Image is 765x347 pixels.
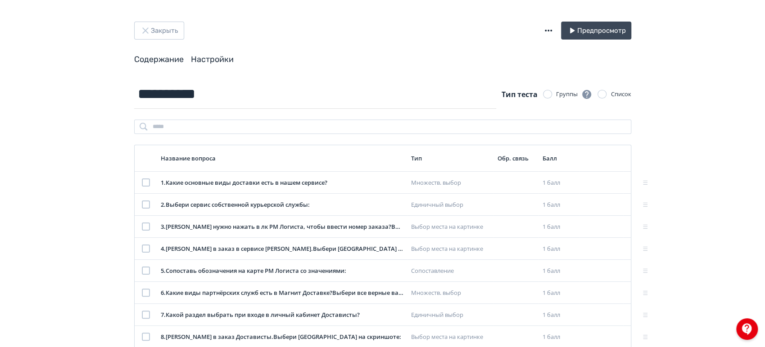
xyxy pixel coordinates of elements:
div: Единичный выбор [411,200,490,209]
span: Тип теста [502,89,538,99]
div: Обр. связь [497,154,535,162]
a: Настройки [191,54,234,64]
div: 1 балл [542,178,575,187]
div: 1 балл [542,222,575,231]
div: 4 . [PERSON_NAME] в заказ в сервисе [PERSON_NAME].Выбери [GEOGRAPHIC_DATA] на скриншоте: [161,245,404,254]
div: 5 . Сопоставь обозначения на карте РМ Логиста со значениями: [161,267,404,276]
div: Группы [556,89,592,100]
div: 1 балл [542,311,575,320]
div: 6 . Какие виды партнёрских служб есть в Магнит Доставке?Выбери все верные варианты: [161,289,404,298]
div: Выбор места на картинке [411,333,490,342]
div: 8 . [PERSON_NAME] в заказ Достависты.Выбери [GEOGRAPHIC_DATA] на скриншоте: [161,333,404,342]
div: 1 балл [542,333,575,342]
a: Содержание [134,54,184,64]
div: 2 . Выбери сервис собственной курьерской службы: [161,200,404,209]
div: 7 . Какой раздел выбрать при входе в личный кабинет Достависты? [161,311,404,320]
div: Балл [542,154,575,162]
div: 1 балл [542,200,575,209]
div: 1 . Какие основные виды доставки есть в нашем сервисе? [161,178,404,187]
button: Предпросмотр [561,22,631,40]
div: Название вопроса [161,154,404,162]
div: Тип [411,154,490,162]
div: Сопоставление [411,267,490,276]
div: 1 балл [542,267,575,276]
div: 1 балл [542,289,575,298]
div: Выбор места на картинке [411,222,490,231]
div: Множеств. выбор [411,178,490,187]
div: 1 балл [542,245,575,254]
div: Множеств. выбор [411,289,490,298]
div: Единичный выбор [411,311,490,320]
div: 3 . [PERSON_NAME] нужно нажать в лк РМ Логиста, чтобы ввести номер заказа?Выбери область на скрин... [161,222,404,231]
button: Закрыть [134,22,184,40]
div: Выбор места на картинке [411,245,490,254]
div: Список [611,90,631,99]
